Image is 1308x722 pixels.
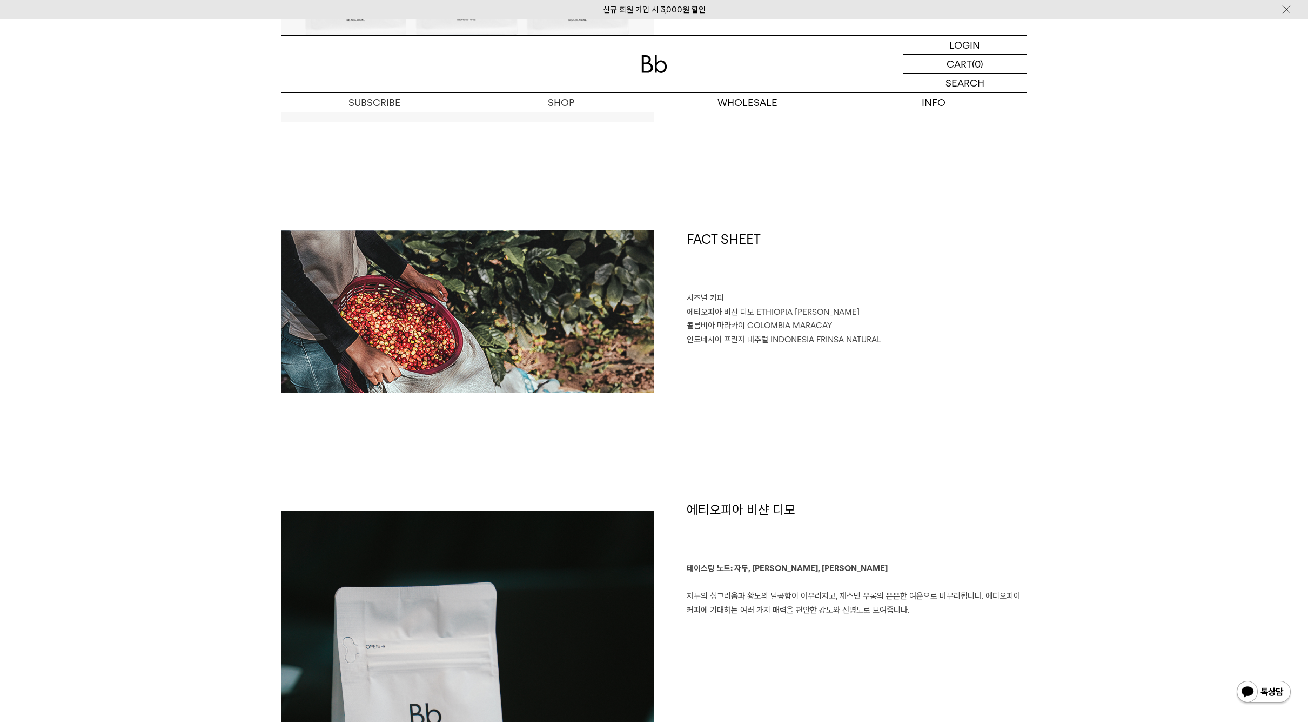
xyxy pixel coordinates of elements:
span: ETHIOPIA [PERSON_NAME] [756,307,860,317]
a: CART (0) [903,55,1027,74]
img: 로고 [641,55,667,73]
span: 인도네시아 프린자 내추럴 [687,335,768,345]
span: 콜롬비아 마라카이 [687,321,745,330]
h1: 에티오피아 비샨 디모 [687,501,1027,562]
span: COLOMBIA MARACAY [747,321,832,330]
span: INDONESIA FRINSA NATURAL [770,335,881,345]
p: CART [947,55,972,73]
p: WHOLESALE [654,93,841,112]
a: SHOP [468,93,654,112]
span: 에티오피아 비샨 디모 [687,307,754,317]
a: LOGIN [903,36,1027,55]
img: 9월의 커피 3종 (각 200g x3) [281,230,654,393]
img: 카카오톡 채널 1:1 채팅 버튼 [1236,680,1292,706]
a: SUBSCRIBE [281,93,468,112]
p: SEARCH [945,74,984,92]
p: (0) [972,55,983,73]
p: LOGIN [949,36,980,54]
p: 자두의 싱그러움과 황도의 달콤함이 어우러지고, 재스민 우롱의 은은한 여운으로 마무리됩니다. 에티오피아 커피에 기대하는 여러 가지 매력을 편안한 강도와 선명도로 보여줍니다. [687,562,1027,617]
p: INFO [841,93,1027,112]
a: 신규 회원 가입 시 3,000원 할인 [603,5,706,15]
b: 테이스팅 노트: 자두, [PERSON_NAME], [PERSON_NAME] [687,564,888,573]
span: 시즈널 커피 [687,293,724,303]
h1: FACT SHEET [687,230,1027,292]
